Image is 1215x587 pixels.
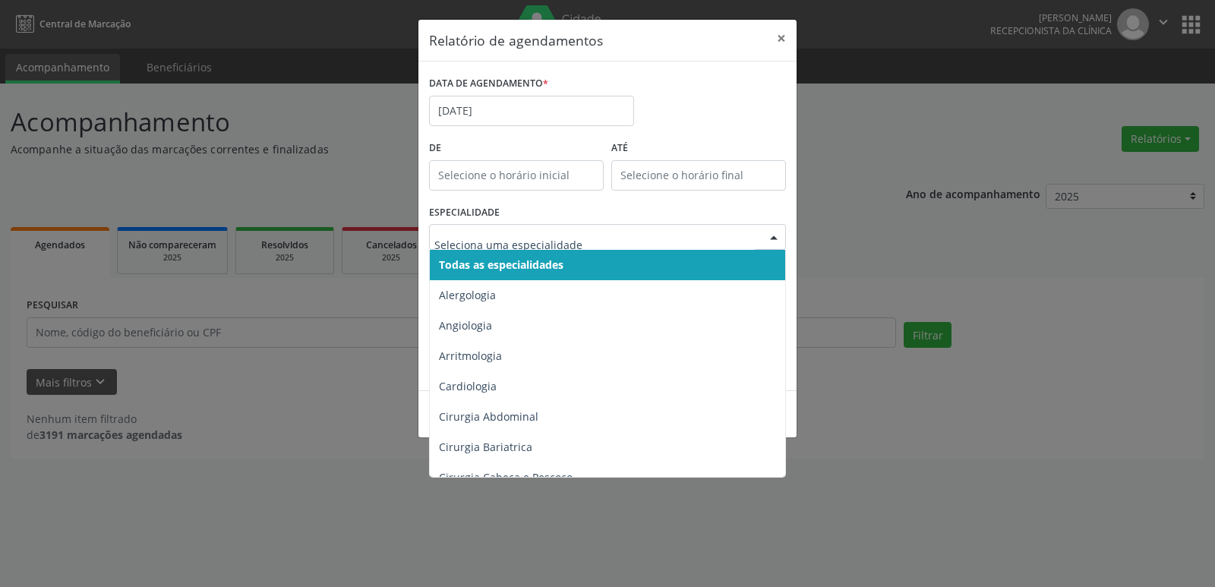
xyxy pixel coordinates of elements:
h5: Relatório de agendamentos [429,30,603,50]
input: Selecione o horário final [611,160,786,191]
label: ESPECIALIDADE [429,201,500,225]
label: ATÉ [611,137,786,160]
input: Selecione o horário inicial [429,160,604,191]
span: Cirurgia Bariatrica [439,440,532,454]
span: Arritmologia [439,349,502,363]
label: DATA DE AGENDAMENTO [429,72,548,96]
span: Todas as especialidades [439,257,563,272]
span: Angiologia [439,318,492,333]
label: De [429,137,604,160]
input: Selecione uma data ou intervalo [429,96,634,126]
span: Alergologia [439,288,496,302]
span: Cirurgia Cabeça e Pescoço [439,470,573,484]
button: Close [766,20,797,57]
input: Seleciona uma especialidade [434,229,755,260]
span: Cirurgia Abdominal [439,409,538,424]
span: Cardiologia [439,379,497,393]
